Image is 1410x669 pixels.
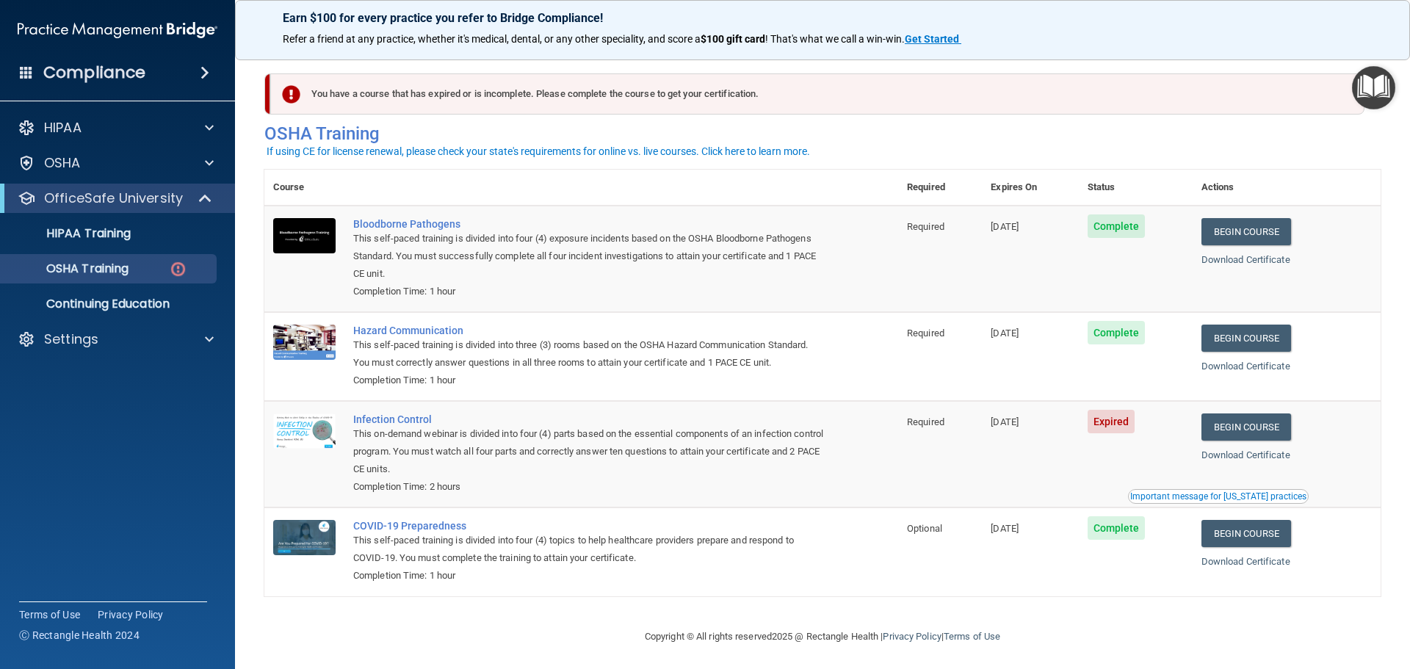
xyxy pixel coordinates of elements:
span: Optional [907,523,942,534]
h4: OSHA Training [264,123,1381,144]
span: [DATE] [991,416,1019,427]
span: Expired [1088,410,1135,433]
a: Begin Course [1201,520,1291,547]
th: Expires On [982,170,1078,206]
p: Earn $100 for every practice you refer to Bridge Compliance! [283,11,1362,25]
span: ! That's what we call a win-win. [765,33,905,45]
span: [DATE] [991,328,1019,339]
a: Begin Course [1201,218,1291,245]
div: You have a course that has expired or is incomplete. Please complete the course to get your certi... [270,73,1364,115]
th: Course [264,170,344,206]
a: COVID-19 Preparedness [353,520,825,532]
a: Infection Control [353,413,825,425]
a: Bloodborne Pathogens [353,218,825,230]
div: Completion Time: 1 hour [353,372,825,389]
a: Privacy Policy [98,607,164,622]
span: Complete [1088,214,1146,238]
div: Completion Time: 2 hours [353,478,825,496]
span: Required [907,221,944,232]
button: Open Resource Center [1352,66,1395,109]
p: HIPAA [44,119,82,137]
a: Download Certificate [1201,361,1290,372]
span: Required [907,328,944,339]
div: Copyright © All rights reserved 2025 @ Rectangle Health | | [554,613,1091,660]
span: Complete [1088,321,1146,344]
img: PMB logo [18,15,217,45]
p: Continuing Education [10,297,210,311]
div: Completion Time: 1 hour [353,283,825,300]
a: Download Certificate [1201,449,1290,460]
div: Completion Time: 1 hour [353,567,825,585]
span: Refer a friend at any practice, whether it's medical, dental, or any other speciality, and score a [283,33,701,45]
div: This on-demand webinar is divided into four (4) parts based on the essential components of an inf... [353,425,825,478]
p: OSHA Training [10,261,129,276]
a: Hazard Communication [353,325,825,336]
a: Get Started [905,33,961,45]
span: Ⓒ Rectangle Health 2024 [19,628,140,643]
img: exclamation-circle-solid-danger.72ef9ffc.png [282,85,300,104]
h4: Compliance [43,62,145,83]
a: Settings [18,330,214,348]
a: Privacy Policy [883,631,941,642]
span: Required [907,416,944,427]
a: Terms of Use [19,607,80,622]
strong: $100 gift card [701,33,765,45]
a: Download Certificate [1201,556,1290,567]
img: danger-circle.6113f641.png [169,260,187,278]
a: OSHA [18,154,214,172]
a: HIPAA [18,119,214,137]
a: Begin Course [1201,325,1291,352]
button: If using CE for license renewal, please check your state's requirements for online vs. live cours... [264,144,812,159]
th: Status [1079,170,1193,206]
p: OfficeSafe University [44,189,183,207]
div: If using CE for license renewal, please check your state's requirements for online vs. live cours... [267,146,810,156]
span: Complete [1088,516,1146,540]
a: OfficeSafe University [18,189,213,207]
p: OSHA [44,154,81,172]
p: HIPAA Training [10,226,131,241]
a: Download Certificate [1201,254,1290,265]
div: This self-paced training is divided into four (4) exposure incidents based on the OSHA Bloodborne... [353,230,825,283]
th: Required [898,170,982,206]
div: This self-paced training is divided into four (4) topics to help healthcare providers prepare and... [353,532,825,567]
a: Terms of Use [944,631,1000,642]
a: Begin Course [1201,413,1291,441]
strong: Get Started [905,33,959,45]
p: Settings [44,330,98,348]
button: Read this if you are a dental practitioner in the state of CA [1128,489,1309,504]
span: [DATE] [991,221,1019,232]
th: Actions [1193,170,1381,206]
span: [DATE] [991,523,1019,534]
div: Important message for [US_STATE] practices [1130,492,1306,501]
div: This self-paced training is divided into three (3) rooms based on the OSHA Hazard Communication S... [353,336,825,372]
